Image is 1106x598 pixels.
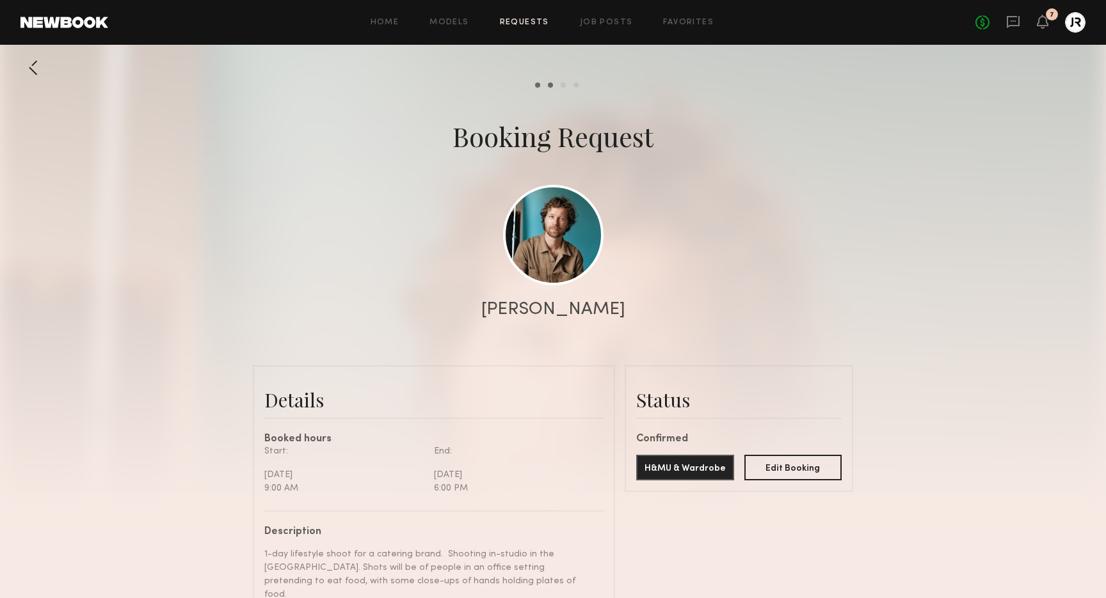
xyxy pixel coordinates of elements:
div: Status [636,387,842,413]
div: 6:00 PM [434,482,594,495]
div: End: [434,445,594,458]
div: Booked hours [264,434,604,445]
div: [PERSON_NAME] [481,301,625,319]
a: Requests [500,19,549,27]
div: Booking Request [453,118,653,154]
div: Description [264,527,594,537]
a: Home [371,19,399,27]
a: Favorites [663,19,714,27]
div: Confirmed [636,434,842,445]
button: H&MU & Wardrobe [636,455,734,480]
div: [DATE] [264,468,424,482]
div: 9:00 AM [264,482,424,495]
a: Job Posts [580,19,633,27]
div: [DATE] [434,468,594,482]
div: Details [264,387,604,413]
div: 7 [1050,12,1054,19]
a: Models [429,19,469,27]
button: Edit Booking [744,455,842,480]
div: Start: [264,445,424,458]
